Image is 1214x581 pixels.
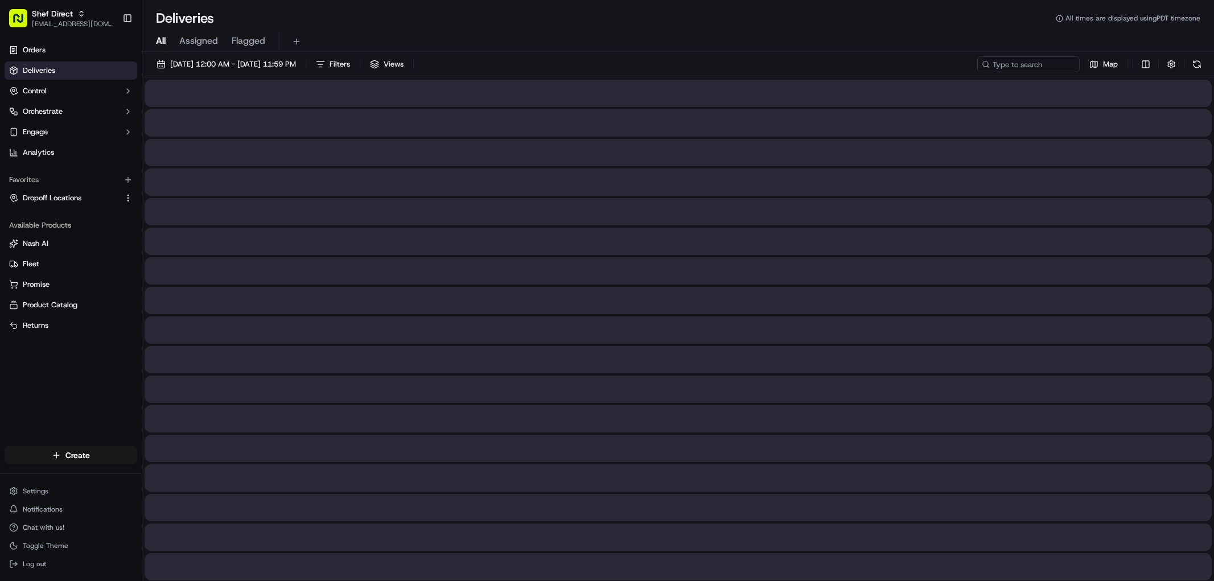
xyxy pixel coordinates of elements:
span: Promise [23,279,50,290]
a: Orders [5,41,137,59]
span: Dropoff Locations [23,193,81,203]
span: Filters [330,59,350,69]
span: Notifications [23,505,63,514]
span: Assigned [179,34,218,48]
button: [DATE] 12:00 AM - [DATE] 11:59 PM [151,56,301,72]
h1: Deliveries [156,9,214,27]
button: Engage [5,123,137,141]
span: Toggle Theme [23,541,68,550]
button: Views [365,56,409,72]
span: [DATE] 12:00 AM - [DATE] 11:59 PM [170,59,296,69]
button: Orchestrate [5,102,137,121]
span: Analytics [23,147,54,158]
span: Control [23,86,47,96]
div: Favorites [5,171,137,189]
span: Nash AI [23,238,48,249]
button: Product Catalog [5,296,137,314]
button: Shef Direct [32,8,73,19]
button: Refresh [1189,56,1205,72]
span: Returns [23,320,48,331]
button: Promise [5,275,137,294]
span: Product Catalog [23,300,77,310]
a: Dropoff Locations [9,193,119,203]
span: Create [65,450,90,461]
button: Nash AI [5,234,137,253]
button: Fleet [5,255,137,273]
span: Log out [23,559,46,568]
span: All times are displayed using PDT timezone [1065,14,1200,23]
span: Views [384,59,404,69]
button: Map [1084,56,1123,72]
button: Log out [5,556,137,572]
button: Notifications [5,501,137,517]
span: Deliveries [23,65,55,76]
span: Fleet [23,259,39,269]
a: Product Catalog [9,300,133,310]
span: Settings [23,487,48,496]
button: Control [5,82,137,100]
span: Orders [23,45,46,55]
div: Available Products [5,216,137,234]
span: Engage [23,127,48,137]
span: Map [1103,59,1118,69]
input: Type to search [977,56,1080,72]
a: Nash AI [9,238,133,249]
button: Returns [5,316,137,335]
button: Filters [311,56,355,72]
a: Analytics [5,143,137,162]
button: Dropoff Locations [5,189,137,207]
span: All [156,34,166,48]
span: Orchestrate [23,106,63,117]
button: Chat with us! [5,520,137,535]
span: Chat with us! [23,523,64,532]
a: Returns [9,320,133,331]
button: [EMAIL_ADDRESS][DOMAIN_NAME] [32,19,113,28]
button: Create [5,446,137,464]
a: Promise [9,279,133,290]
button: Shef Direct[EMAIL_ADDRESS][DOMAIN_NAME] [5,5,118,32]
a: Fleet [9,259,133,269]
button: Toggle Theme [5,538,137,554]
a: Deliveries [5,61,137,80]
span: Flagged [232,34,265,48]
button: Settings [5,483,137,499]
